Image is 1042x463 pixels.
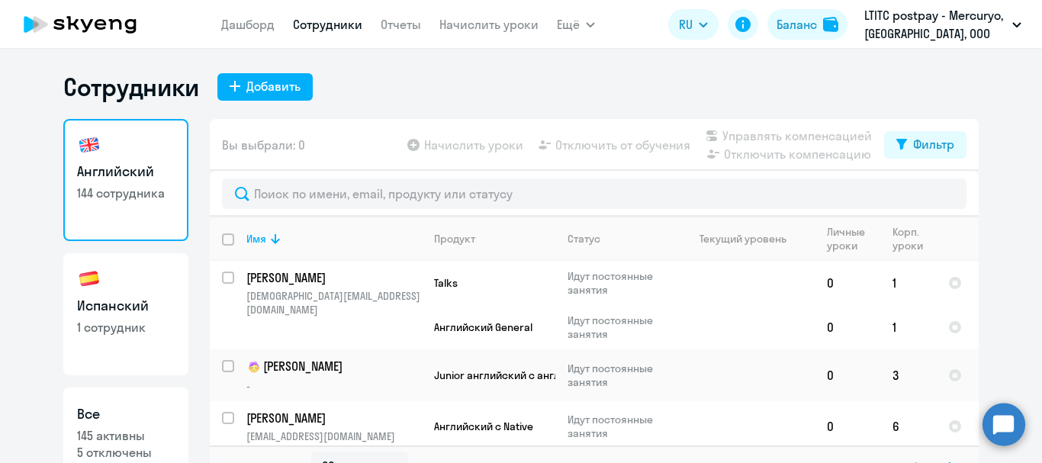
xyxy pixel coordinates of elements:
img: balance [823,17,838,32]
div: Фильтр [913,135,954,153]
td: 1 [880,261,936,305]
h3: Английский [77,162,175,182]
p: [PERSON_NAME] [246,410,419,426]
button: RU [668,9,719,40]
a: child[PERSON_NAME] [246,358,421,376]
span: Вы выбрали: 0 [222,136,305,154]
span: Junior английский с англоговорящим преподавателем [434,368,713,382]
span: RU [679,15,693,34]
a: Дашборд [221,17,275,32]
h3: Испанский [77,296,175,316]
a: Начислить уроки [439,17,539,32]
div: Баланс [777,15,817,34]
a: Испанский1 сотрудник [63,253,188,375]
div: Имя [246,232,421,246]
span: Английский General [434,320,532,334]
div: Имя [246,232,266,246]
p: [PERSON_NAME] [246,358,419,376]
td: 3 [880,349,936,401]
p: [EMAIL_ADDRESS][DOMAIN_NAME] [246,429,421,443]
div: Личные уроки [827,225,880,252]
p: Идут постоянные занятия [568,269,672,297]
img: english [77,133,101,157]
button: Добавить [217,73,313,101]
td: 0 [815,305,880,349]
p: - [246,379,421,393]
button: LTITC postpay - Mercuryo, [GEOGRAPHIC_DATA], ООО [857,6,1029,43]
td: 6 [880,401,936,452]
span: Английский с Native [434,420,533,433]
span: Ещё [557,15,580,34]
p: 144 сотрудника [77,185,175,201]
p: 1 сотрудник [77,319,175,336]
div: Добавить [246,77,301,95]
button: Фильтр [884,131,966,159]
span: Talks [434,276,458,290]
div: Продукт [434,232,475,246]
td: 0 [815,401,880,452]
button: Ещё [557,9,595,40]
h1: Сотрудники [63,72,199,102]
td: 1 [880,305,936,349]
div: Текущий уровень [685,232,814,246]
a: Сотрудники [293,17,362,32]
a: Английский144 сотрудника [63,119,188,241]
div: Статус [568,232,600,246]
p: [DEMOGRAPHIC_DATA][EMAIL_ADDRESS][DOMAIN_NAME] [246,289,421,317]
p: 5 отключены [77,444,175,461]
div: Текущий уровень [699,232,786,246]
p: [PERSON_NAME] [246,269,419,286]
div: Корп. уроки [892,225,935,252]
h3: Все [77,404,175,424]
img: child [246,359,262,375]
p: Идут постоянные занятия [568,313,672,341]
a: [PERSON_NAME] [246,269,421,286]
a: [PERSON_NAME] [246,410,421,426]
p: Идут постоянные занятия [568,413,672,440]
input: Поиск по имени, email, продукту или статусу [222,178,966,209]
p: LTITC postpay - Mercuryo, [GEOGRAPHIC_DATA], ООО [864,6,1006,43]
td: 0 [815,349,880,401]
img: spanish [77,267,101,291]
td: 0 [815,261,880,305]
a: Отчеты [381,17,421,32]
p: 145 активны [77,427,175,444]
p: Идут постоянные занятия [568,362,672,389]
button: Балансbalance [767,9,847,40]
